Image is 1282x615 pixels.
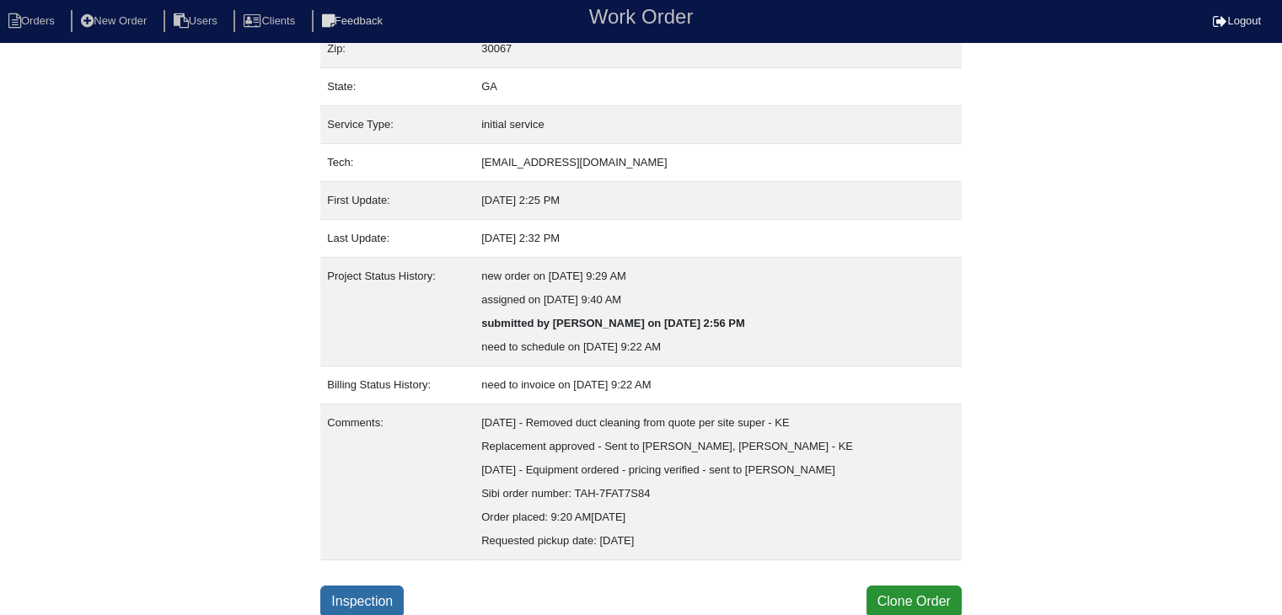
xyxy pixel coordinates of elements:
div: assigned on [DATE] 9:40 AM [481,288,955,312]
a: New Order [71,14,160,27]
td: Service Type: [320,106,475,144]
div: submitted by [PERSON_NAME] on [DATE] 2:56 PM [481,312,955,335]
td: [DATE] 2:32 PM [475,220,962,258]
li: Feedback [312,10,396,33]
li: Users [164,10,231,33]
a: Clients [233,14,308,27]
td: initial service [475,106,962,144]
td: Billing Status History: [320,366,475,404]
td: Zip: [320,30,475,68]
a: Logout [1213,14,1261,27]
td: 30067 [475,30,962,68]
td: [EMAIL_ADDRESS][DOMAIN_NAME] [475,144,962,182]
div: need to invoice on [DATE] 9:22 AM [481,373,955,397]
td: First Update: [320,182,475,220]
div: new order on [DATE] 9:29 AM [481,265,955,288]
td: [DATE] 2:25 PM [475,182,962,220]
td: [DATE] - Removed duct cleaning from quote per site super - KE Replacement approved - Sent to [PER... [475,404,962,560]
td: Project Status History: [320,258,475,366]
td: State: [320,68,475,106]
td: GA [475,68,962,106]
a: Users [164,14,231,27]
li: New Order [71,10,160,33]
td: Comments: [320,404,475,560]
td: Last Update: [320,220,475,258]
div: need to schedule on [DATE] 9:22 AM [481,335,955,359]
li: Clients [233,10,308,33]
td: Tech: [320,144,475,182]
